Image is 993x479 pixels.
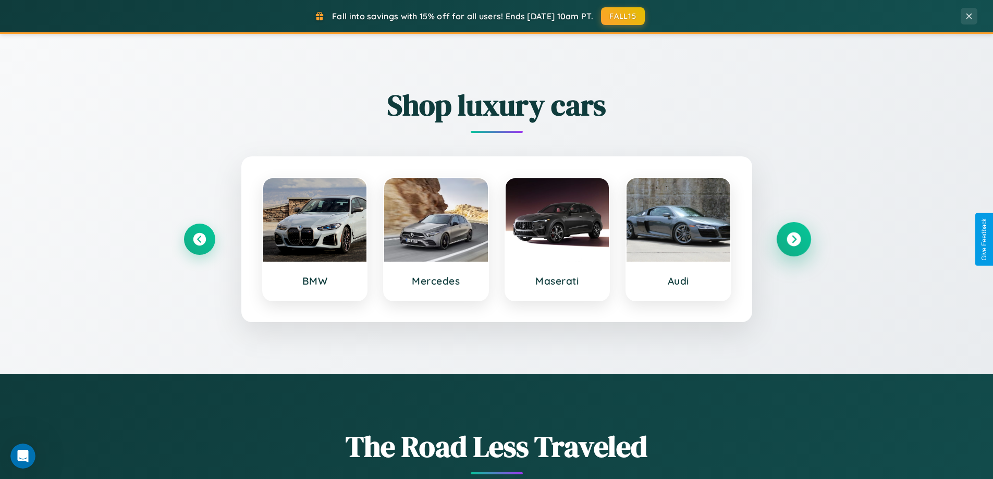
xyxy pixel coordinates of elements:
[516,275,599,287] h3: Maserati
[637,275,720,287] h3: Audi
[601,7,645,25] button: FALL15
[395,275,477,287] h3: Mercedes
[980,218,988,261] div: Give Feedback
[184,85,810,125] h2: Shop luxury cars
[184,426,810,466] h1: The Road Less Traveled
[274,275,357,287] h3: BMW
[332,11,593,21] span: Fall into savings with 15% off for all users! Ends [DATE] 10am PT.
[10,444,35,469] iframe: Intercom live chat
